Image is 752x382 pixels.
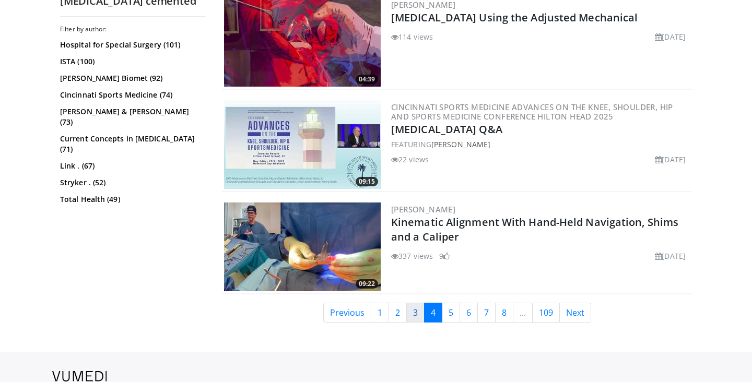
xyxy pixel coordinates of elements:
[431,139,490,149] a: [PERSON_NAME]
[391,31,433,42] li: 114 views
[460,303,478,323] a: 6
[224,100,381,189] a: 09:15
[406,303,425,323] a: 3
[655,154,686,165] li: [DATE]
[391,215,678,244] a: Kinematic Alignment With Hand-Held Navigation, Shims and a Caliper
[442,303,460,323] a: 5
[222,303,692,323] nav: Search results pages
[356,177,378,186] span: 09:15
[655,250,686,261] li: [DATE]
[224,202,381,291] a: 09:22
[391,204,455,214] a: [PERSON_NAME]
[371,303,389,323] a: 1
[60,90,204,100] a: Cincinnati Sports Medicine (74)
[424,303,442,323] a: 4
[60,25,206,33] h3: Filter by author:
[391,122,502,136] a: [MEDICAL_DATA] Q&A
[391,139,690,150] div: FEATURING
[60,73,204,83] a: [PERSON_NAME] Biomet (92)
[60,194,204,205] a: Total Health (49)
[391,250,433,261] li: 337 views
[391,102,673,122] a: Cincinnati Sports Medicine Advances on the Knee, Shoulder, Hip and Sports Medicine Conference Hil...
[60,40,204,50] a: Hospital for Special Surgery (101)
[224,202,381,291] img: 9f51b2c4-c9cd-41b9-914c-73975758001a.300x170_q85_crop-smart_upscale.jpg
[439,250,450,261] li: 9
[391,10,638,25] a: [MEDICAL_DATA] Using the Adjusted Mechanical
[389,303,407,323] a: 2
[60,134,204,154] a: Current Concepts in [MEDICAL_DATA] (71)
[60,161,204,171] a: Link . (67)
[60,106,204,127] a: [PERSON_NAME] & [PERSON_NAME] (73)
[559,303,591,323] a: Next
[52,371,107,381] img: VuMedi Logo
[391,154,429,165] li: 22 views
[495,303,513,323] a: 8
[60,56,204,67] a: ISTA (100)
[477,303,496,323] a: 7
[323,303,371,323] a: Previous
[60,177,204,188] a: Stryker . (52)
[655,31,686,42] li: [DATE]
[356,279,378,289] span: 09:22
[224,100,381,189] img: ebecfab4-0730-498a-b08d-7f1b25ebe1d7.300x170_q85_crop-smart_upscale.jpg
[356,75,378,84] span: 04:39
[532,303,560,323] a: 109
